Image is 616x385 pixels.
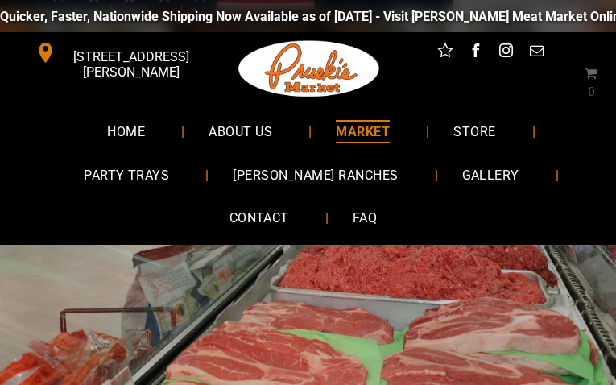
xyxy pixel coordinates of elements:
[24,40,205,65] a: [STREET_ADDRESS][PERSON_NAME]
[438,153,544,196] a: GALLERY
[496,40,517,65] a: instagram
[209,153,422,196] a: [PERSON_NAME] RANCHES
[465,40,486,65] a: facebook
[429,110,519,153] a: STORE
[312,110,414,153] a: MARKET
[236,32,382,106] img: Pruski-s+Market+HQ+Logo2-1920w.png
[527,40,548,65] a: email
[435,40,456,65] a: Social network
[184,110,296,153] a: ABOUT US
[59,41,204,88] span: [STREET_ADDRESS][PERSON_NAME]
[329,197,401,239] a: FAQ
[83,110,169,153] a: HOME
[205,197,313,239] a: CONTACT
[588,84,594,97] span: 0
[60,153,193,196] a: PARTY TRAYS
